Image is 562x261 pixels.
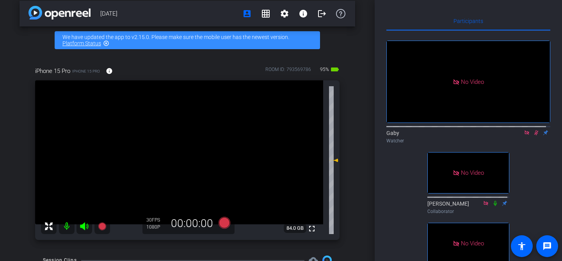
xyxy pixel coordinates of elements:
div: 00:00:00 [166,217,218,230]
mat-icon: message [542,241,552,251]
div: 1080P [146,224,166,230]
span: No Video [461,78,484,85]
mat-icon: grid_on [261,9,270,18]
div: ROOM ID: 793569786 [265,66,311,77]
div: We have updated the app to v2.15.0. Please make sure the mobile user has the newest version. [55,31,320,49]
div: Watcher [386,137,550,144]
mat-icon: accessibility [517,241,526,251]
span: No Video [461,169,484,176]
mat-icon: info [299,9,308,18]
mat-icon: battery_std [330,65,340,74]
img: app-logo [28,6,91,20]
span: [DATE] [100,6,238,21]
mat-icon: info [106,67,113,75]
span: 84.0 GB [284,224,306,233]
div: Collaborator [427,208,509,215]
span: iPhone 15 Pro [35,67,70,75]
mat-icon: logout [317,9,327,18]
div: Gaby [386,129,550,144]
span: Participants [454,18,483,24]
span: No Video [461,240,484,247]
mat-icon: highlight_off [103,40,109,46]
span: 95% [319,63,330,76]
mat-icon: fullscreen [307,224,317,233]
div: 30 [146,217,166,223]
span: iPhone 15 Pro [72,68,100,74]
mat-icon: 0 dB [329,156,338,165]
mat-icon: settings [280,9,289,18]
span: FPS [152,217,160,223]
a: Platform Status [62,40,101,46]
mat-icon: account_box [242,9,252,18]
div: [PERSON_NAME] [427,200,509,215]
